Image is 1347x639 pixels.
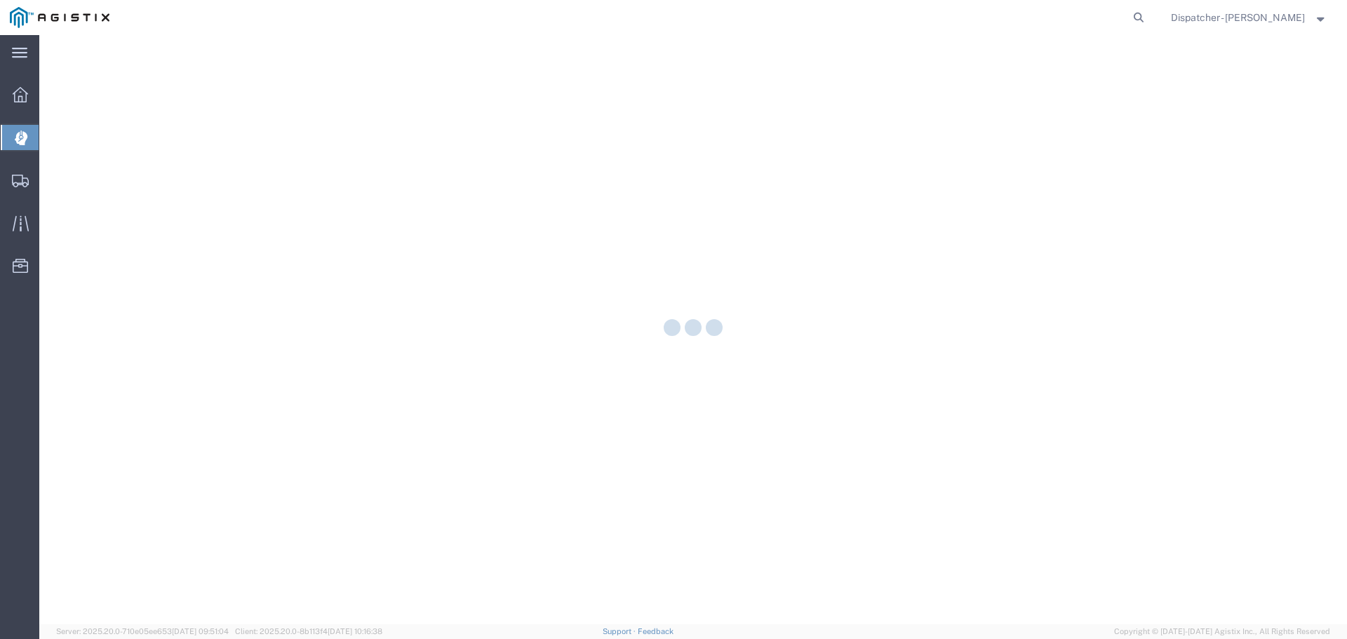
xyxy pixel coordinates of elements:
span: Copyright © [DATE]-[DATE] Agistix Inc., All Rights Reserved [1114,626,1330,638]
a: Feedback [638,627,673,635]
span: Client: 2025.20.0-8b113f4 [235,627,382,635]
button: Dispatcher - [PERSON_NAME] [1170,9,1328,26]
span: [DATE] 09:51:04 [172,627,229,635]
span: Server: 2025.20.0-710e05ee653 [56,627,229,635]
img: logo [10,7,109,28]
a: Support [603,627,638,635]
span: Dispatcher - Eli Amezcua [1171,10,1305,25]
span: [DATE] 10:16:38 [328,627,382,635]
